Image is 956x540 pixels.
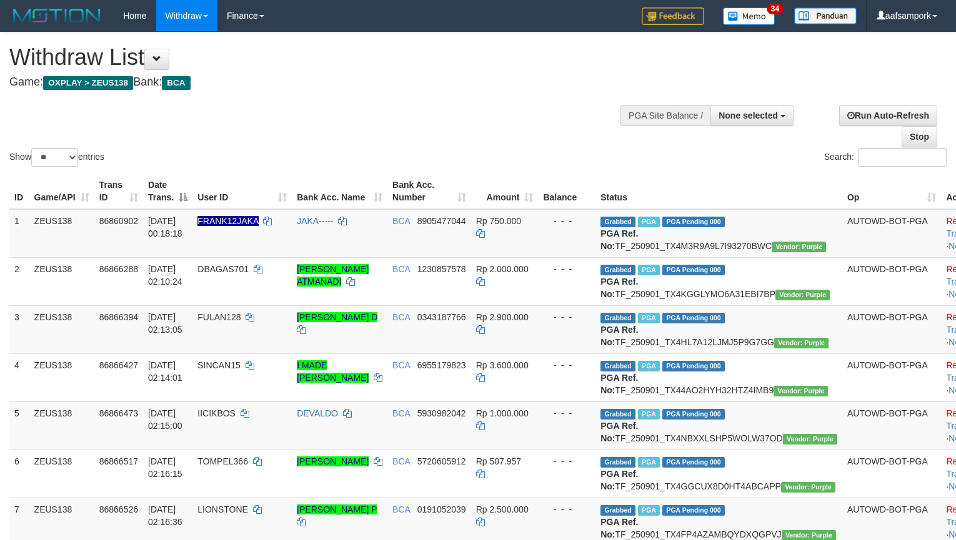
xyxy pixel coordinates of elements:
[476,360,529,370] span: Rp 3.600.000
[783,434,837,444] span: Vendor URL: https://trx4.1velocity.biz
[781,482,835,493] span: Vendor URL: https://trx4.1velocity.biz
[197,264,249,274] span: DBAGAS701
[476,504,529,514] span: Rp 2.500.000
[543,311,590,323] div: - - -
[775,290,830,300] span: Vendor URL: https://trx4.1velocity.biz
[543,503,590,516] div: - - -
[148,312,182,335] span: [DATE] 02:13:05
[794,7,857,24] img: panduan.png
[148,264,182,287] span: [DATE] 02:10:24
[392,360,410,370] span: BCA
[638,313,660,323] span: Marked by aafpengsreynich
[662,313,725,323] span: PGA Pending
[197,408,236,418] span: IICIKBOS
[543,215,590,227] div: - - -
[392,312,410,322] span: BCA
[417,504,466,514] span: Copy 0191052039 to clipboard
[538,174,595,209] th: Balance
[143,174,192,209] th: Date Trans.: activate to sort column descending
[387,174,471,209] th: Bank Acc. Number: activate to sort column ascending
[148,456,182,479] span: [DATE] 02:16:15
[9,45,625,70] h1: Withdraw List
[297,312,377,322] a: [PERSON_NAME] D
[9,305,29,353] td: 3
[99,456,138,466] span: 86866517
[162,76,190,90] span: BCA
[476,456,521,466] span: Rp 507.957
[9,353,29,401] td: 4
[662,409,725,420] span: PGA Pending
[600,277,638,299] b: PGA Ref. No:
[99,312,138,322] span: 86866394
[719,110,778,120] span: None selected
[197,360,240,370] span: SINCAN15
[638,505,660,516] span: Marked by aafpengsreynich
[595,401,842,449] td: TF_250901_TX4NBXXLSHP5WOLW37OD
[148,360,182,383] span: [DATE] 02:14:01
[192,174,292,209] th: User ID: activate to sort column ascending
[476,216,521,226] span: Rp 750.000
[43,76,133,90] span: OXPLAY > ZEUS138
[297,264,369,287] a: [PERSON_NAME] ATMANADI
[417,408,466,418] span: Copy 5930982042 to clipboard
[417,312,466,322] span: Copy 0343187766 to clipboard
[471,174,539,209] th: Amount: activate to sort column ascending
[638,409,660,420] span: Marked by aafpengsreynich
[543,455,590,468] div: - - -
[197,216,258,226] span: Nama rekening ada tanda titik/strip, harap diedit
[600,265,635,275] span: Grabbed
[710,105,794,126] button: None selected
[9,174,29,209] th: ID
[476,312,529,322] span: Rp 2.900.000
[392,504,410,514] span: BCA
[99,264,138,274] span: 86866288
[842,353,941,401] td: AUTOWD-BOT-PGA
[600,457,635,468] span: Grabbed
[600,217,635,227] span: Grabbed
[595,257,842,305] td: TF_250901_TX4KGGLYMO6A31EBI7BP
[595,174,842,209] th: Status
[662,361,725,371] span: PGA Pending
[774,338,829,348] span: Vendor URL: https://trx4.1velocity.biz
[858,148,947,167] input: Search:
[417,216,466,226] span: Copy 8905477044 to clipboard
[99,504,138,514] span: 86866526
[774,386,828,396] span: Vendor URL: https://trx4.1velocity.biz
[148,504,182,527] span: [DATE] 02:16:36
[600,373,638,395] b: PGA Ref. No:
[595,449,842,498] td: TF_250901_TX4GGCUX8D0HT4ABCAPP
[197,504,248,514] span: LIONSTONE
[392,408,410,418] span: BCA
[29,449,94,498] td: ZEUS138
[29,353,94,401] td: ZEUS138
[842,449,941,498] td: AUTOWD-BOT-PGA
[842,174,941,209] th: Op: activate to sort column ascending
[417,264,466,274] span: Copy 1230857578 to clipboard
[148,216,182,238] span: [DATE] 00:18:18
[476,408,529,418] span: Rp 1.000.000
[600,361,635,371] span: Grabbed
[94,174,143,209] th: Trans ID: activate to sort column ascending
[642,7,704,25] img: Feedback.jpg
[600,517,638,539] b: PGA Ref. No:
[99,408,138,418] span: 86866473
[9,257,29,305] td: 2
[600,325,638,347] b: PGA Ref. No:
[902,126,937,147] a: Stop
[148,408,182,431] span: [DATE] 02:15:00
[9,148,104,167] label: Show entries
[662,505,725,516] span: PGA Pending
[723,7,775,25] img: Button%20Memo.svg
[600,421,638,443] b: PGA Ref. No:
[297,360,369,383] a: I MADE [PERSON_NAME]
[638,457,660,468] span: Marked by aafpengsreynich
[842,305,941,353] td: AUTOWD-BOT-PGA
[392,264,410,274] span: BCA
[662,265,725,275] span: PGA Pending
[9,449,29,498] td: 6
[297,504,377,514] a: [PERSON_NAME] P
[600,313,635,323] span: Grabbed
[197,456,248,466] span: TOMPEL366
[29,174,94,209] th: Game/API: activate to sort column ascending
[600,505,635,516] span: Grabbed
